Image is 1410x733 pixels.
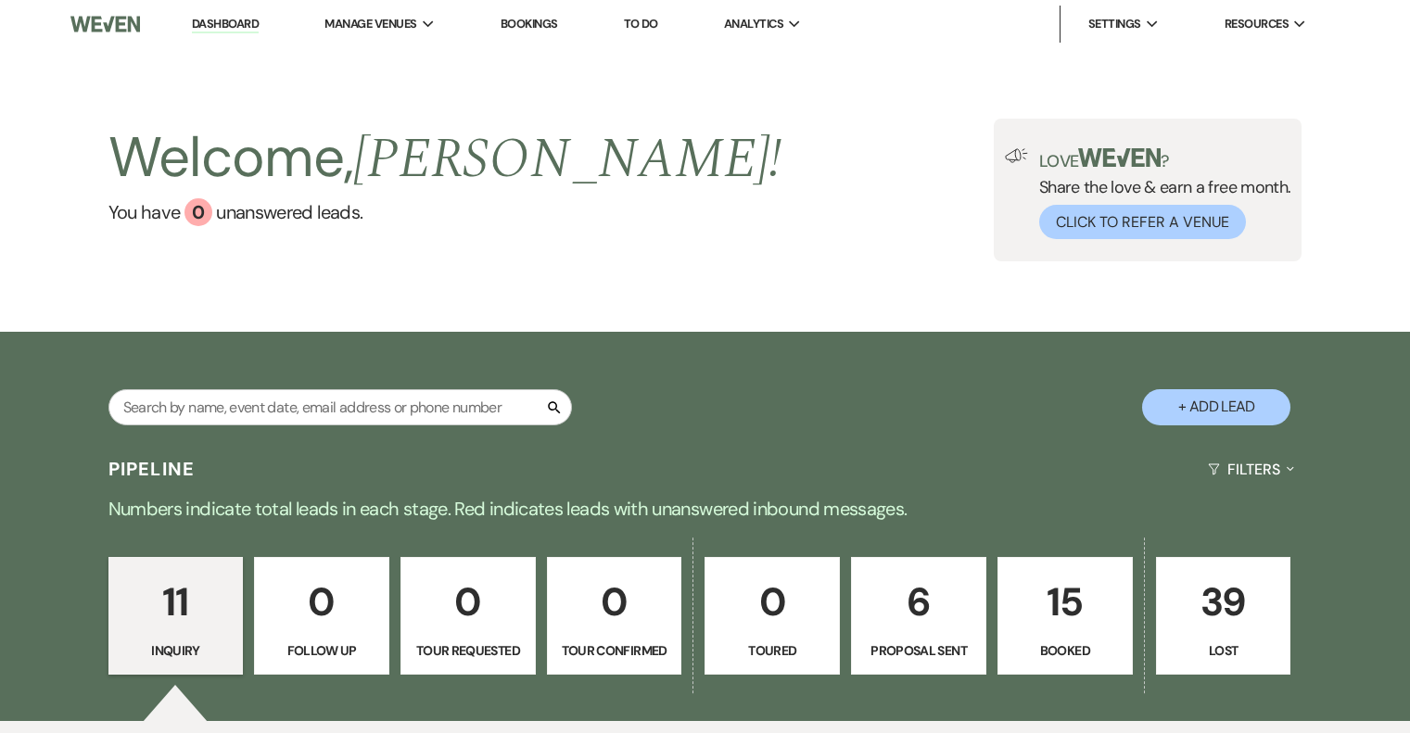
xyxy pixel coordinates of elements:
[1010,640,1121,661] p: Booked
[863,571,974,633] p: 6
[38,494,1373,524] p: Numbers indicate total leads in each stage. Red indicates leads with unanswered inbound messages.
[1039,148,1291,170] p: Love ?
[717,571,828,633] p: 0
[108,198,782,226] a: You have 0 unanswered leads.
[184,198,212,226] div: 0
[1078,148,1161,167] img: weven-logo-green.svg
[70,5,140,44] img: Weven Logo
[413,640,524,661] p: Tour Requested
[413,571,524,633] p: 0
[624,16,658,32] a: To Do
[266,571,377,633] p: 0
[1168,571,1279,633] p: 39
[1010,571,1121,633] p: 15
[851,557,986,676] a: 6Proposal Sent
[254,557,389,676] a: 0Follow Up
[400,557,536,676] a: 0Tour Requested
[353,117,781,202] span: [PERSON_NAME] !
[121,571,232,633] p: 11
[108,557,244,676] a: 11Inquiry
[108,456,196,482] h3: Pipeline
[1028,148,1291,239] div: Share the love & earn a free month.
[108,119,782,198] h2: Welcome,
[1225,15,1289,33] span: Resources
[324,15,416,33] span: Manage Venues
[1156,557,1291,676] a: 39Lost
[559,640,670,661] p: Tour Confirmed
[863,640,974,661] p: Proposal Sent
[717,640,828,661] p: Toured
[705,557,840,676] a: 0Toured
[559,571,670,633] p: 0
[1005,148,1028,163] img: loud-speaker-illustration.svg
[192,16,259,33] a: Dashboard
[997,557,1133,676] a: 15Booked
[266,640,377,661] p: Follow Up
[121,640,232,661] p: Inquiry
[501,16,558,32] a: Bookings
[1088,15,1141,33] span: Settings
[724,15,783,33] span: Analytics
[1142,389,1290,425] button: + Add Lead
[1039,205,1246,239] button: Click to Refer a Venue
[108,389,572,425] input: Search by name, event date, email address or phone number
[1168,640,1279,661] p: Lost
[547,557,682,676] a: 0Tour Confirmed
[1200,445,1302,494] button: Filters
